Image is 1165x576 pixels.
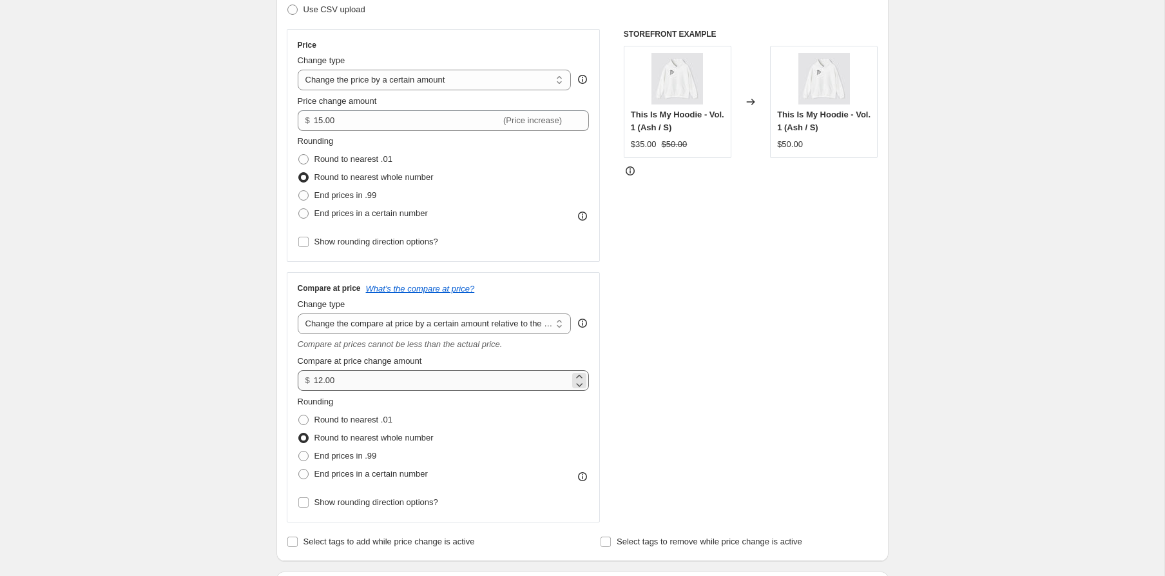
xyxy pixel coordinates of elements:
input: 12.00 [314,370,570,391]
button: What's the compare at price? [366,284,475,293]
input: -10.00 [314,110,501,131]
span: End prices in a certain number [314,469,428,479]
span: Use CSV upload [303,5,365,14]
span: Price change amount [298,96,377,106]
span: End prices in .99 [314,451,377,461]
span: Rounding [298,397,334,406]
span: End prices in .99 [314,190,377,200]
div: help [576,73,589,86]
span: Select tags to remove while price change is active [617,537,802,546]
span: $ [305,115,310,125]
span: Show rounding direction options? [314,497,438,507]
span: Round to nearest whole number [314,172,434,182]
div: $35.00 [631,138,657,151]
span: This Is My Hoodie - Vol. 1 (Ash / S) [777,110,871,132]
span: Round to nearest .01 [314,415,392,424]
div: $50.00 [777,138,803,151]
h6: STOREFRONT EXAMPLE [624,29,878,39]
span: Rounding [298,136,334,146]
span: Round to nearest whole number [314,433,434,442]
span: Select tags to add while price change is active [303,537,475,546]
span: Change type [298,55,345,65]
span: End prices in a certain number [314,208,428,218]
span: Round to nearest .01 [314,154,392,164]
h3: Compare at price [298,283,361,293]
img: 10290066897927405837_2048_custom_80x.jpg [798,53,850,104]
span: This Is My Hoodie - Vol. 1 (Ash / S) [631,110,724,132]
span: Change type [298,299,345,309]
img: 10290066897927405837_2048_custom_80x.jpg [651,53,703,104]
span: $ [305,375,310,385]
span: (Price increase) [503,115,562,125]
i: Compare at prices cannot be less than the actual price. [298,339,503,349]
span: Compare at price change amount [298,356,422,366]
h3: Price [298,40,316,50]
div: help [576,317,589,330]
span: Show rounding direction options? [314,237,438,246]
strike: $50.00 [662,138,688,151]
